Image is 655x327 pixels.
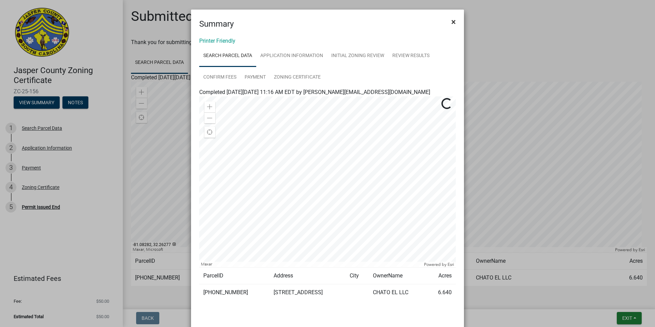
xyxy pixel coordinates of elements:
[199,89,430,95] span: Completed [DATE][DATE] 11:16 AM EDT by [PERSON_NAME][EMAIL_ADDRESS][DOMAIN_NAME]
[369,268,427,284] td: OwnerName
[369,284,427,301] td: CHATO EL LLC
[388,45,434,67] a: Review Results
[199,268,270,284] td: ParcelID
[204,112,215,123] div: Zoom out
[270,67,325,88] a: Zoning Certificate
[451,17,456,27] span: ×
[199,18,234,30] h4: Summary
[256,45,327,67] a: Application Information
[448,262,454,267] a: Esri
[199,262,422,267] div: Maxar
[327,45,388,67] a: Initial Zoning Review
[199,284,270,301] td: [PHONE_NUMBER]
[427,284,456,301] td: 6.640
[199,38,235,44] a: Printer Friendly
[204,127,215,138] div: Find my location
[422,262,456,267] div: Powered by
[241,67,270,88] a: Payment
[204,101,215,112] div: Zoom in
[346,268,369,284] td: City
[270,268,346,284] td: Address
[427,268,456,284] td: Acres
[270,284,346,301] td: [STREET_ADDRESS]
[199,67,241,88] a: Confirm Fees
[446,12,461,31] button: Close
[199,45,256,67] a: Search Parcel Data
